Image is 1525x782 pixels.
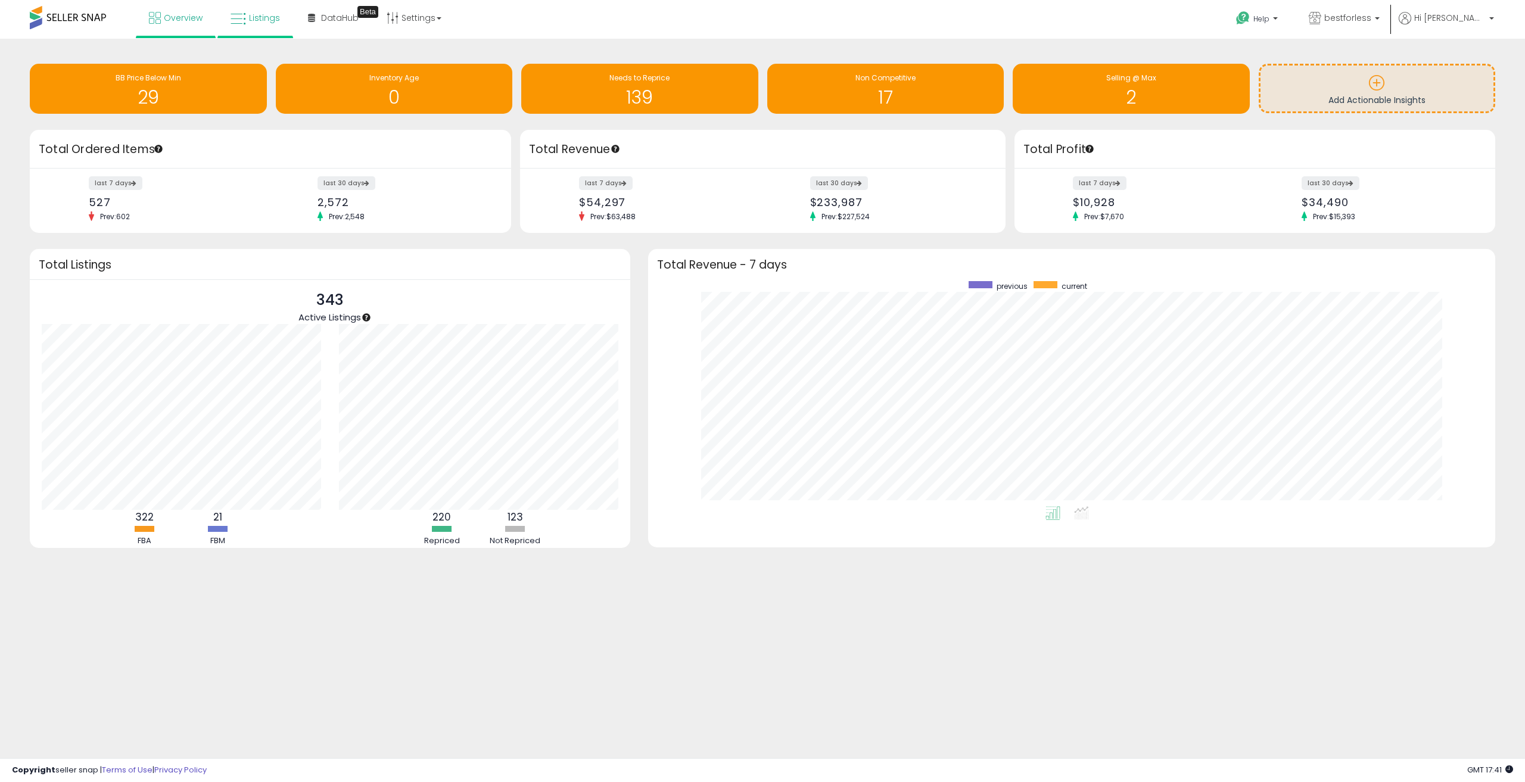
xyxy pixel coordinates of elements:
span: Prev: $227,524 [816,211,876,222]
a: Help [1227,2,1290,39]
h1: 139 [527,88,752,107]
span: current [1062,281,1087,291]
span: Active Listings [298,311,361,323]
b: 21 [213,510,222,524]
a: Add Actionable Insights [1261,66,1494,111]
span: Prev: $7,670 [1078,211,1130,222]
span: Add Actionable Insights [1328,94,1426,106]
div: Tooltip anchor [610,144,621,154]
div: 527 [89,196,262,208]
a: Selling @ Max 2 [1013,64,1250,114]
span: Listings [249,12,280,24]
div: Tooltip anchor [357,6,378,18]
a: Inventory Age 0 [276,64,513,114]
a: BB Price Below Min 29 [30,64,267,114]
div: Tooltip anchor [1084,144,1095,154]
div: $34,490 [1302,196,1474,208]
h3: Total Profit [1023,141,1487,158]
div: Repriced [406,535,478,547]
h3: Total Revenue - 7 days [657,260,1487,269]
h3: Total Listings [39,260,621,269]
div: Tooltip anchor [361,312,372,323]
b: 123 [508,510,523,524]
span: BB Price Below Min [116,73,181,83]
div: Tooltip anchor [153,144,164,154]
span: Prev: 602 [94,211,136,222]
label: last 30 days [1302,176,1359,190]
span: Help [1253,14,1269,24]
h3: Total Ordered Items [39,141,502,158]
span: DataHub [321,12,359,24]
div: $54,297 [579,196,754,208]
b: 220 [432,510,451,524]
div: 2,572 [318,196,490,208]
span: Prev: $15,393 [1307,211,1361,222]
h1: 2 [1019,88,1244,107]
span: Non Competitive [855,73,916,83]
span: bestforless [1324,12,1371,24]
label: last 7 days [1073,176,1126,190]
span: Hi [PERSON_NAME] [1414,12,1486,24]
label: last 30 days [318,176,375,190]
span: Selling @ Max [1106,73,1156,83]
div: $10,928 [1073,196,1246,208]
span: Prev: 2,548 [323,211,371,222]
span: Overview [164,12,203,24]
h3: Total Revenue [529,141,997,158]
h1: 0 [282,88,507,107]
div: $233,987 [810,196,985,208]
span: Prev: $63,488 [584,211,642,222]
h1: 17 [773,88,998,107]
a: Hi [PERSON_NAME] [1399,12,1494,39]
span: previous [997,281,1028,291]
span: Needs to Reprice [609,73,670,83]
p: 343 [298,289,361,311]
a: Needs to Reprice 139 [521,64,758,114]
label: last 7 days [579,176,633,190]
a: Non Competitive 17 [767,64,1004,114]
b: 322 [135,510,154,524]
label: last 30 days [810,176,868,190]
div: FBA [109,535,180,547]
div: FBM [182,535,254,547]
label: last 7 days [89,176,142,190]
span: Inventory Age [369,73,419,83]
div: Not Repriced [480,535,551,547]
i: Get Help [1235,11,1250,26]
h1: 29 [36,88,261,107]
